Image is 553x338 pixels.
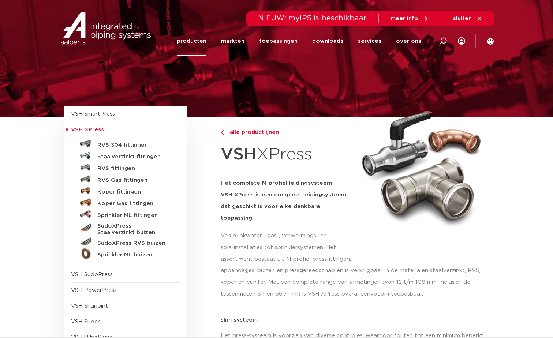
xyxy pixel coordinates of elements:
[97,252,170,258] h5: Sprinkler ML buizen
[97,189,170,195] h5: Koper fittingen
[259,26,298,56] a: toepassingen
[97,165,170,172] h5: RVS fittingen
[71,127,104,132] span: VSH XPress
[97,240,170,247] h5: SudoXPress RVS buizen
[358,26,381,56] a: services
[71,303,108,309] a: VSH Shurjoint
[71,248,180,259] a: Sprinkler ML buizen
[71,236,180,248] a: SudoXPress RVS buizen
[97,212,170,219] h5: Sprinkler ML fittingen
[97,200,170,207] h5: Koper Gas fittingen
[71,196,180,208] a: Koper Gas fittingen
[97,223,170,236] h5: SudoXPress Staalverzinkt buizen
[221,140,353,169] h1: XPress
[221,177,353,224] h5: Het complete M-profiel leidingsysteem VSH XPress is een compleet leidingsysteem dat geschikt is v...
[458,26,465,56] div: my IPS
[453,16,472,21] span: sluiten
[71,111,115,117] a: VSH SmartPress
[97,154,170,160] h5: Staalverzinkt fittingen
[221,265,490,300] p: appendages, buizen en pressgereedschap en is verkrijgbaar in de materialen staalverzinkt, RVS, ko...
[71,208,180,220] a: Sprinkler ML fittingen
[221,146,257,163] strong: VSH
[71,220,180,236] a: SudoXPress Staalverzinkt buizen
[71,150,180,161] a: Staalverzinkt fittingen
[71,138,180,150] a: RVS 304 fittingen
[97,177,170,184] h5: RVS Gas fittingen
[71,272,113,277] a: VSH SudoPress
[71,185,180,196] a: Koper fittingen
[71,161,180,173] a: RVS fittingen
[453,15,483,22] a: sluiten
[177,26,206,56] a: producten
[177,26,421,56] nav: Menu
[258,15,367,22] span: NIEUW: myIPS is beschikbaar
[391,15,429,22] a: meer info
[221,128,353,137] a: alle productlijnen
[221,26,244,56] a: markten
[396,26,421,56] a: over ons
[391,16,418,21] span: meer info
[71,319,100,324] a: VSH Super
[221,317,490,323] p: slim systeem
[71,288,117,293] a: VSH PowerPress
[225,129,279,135] span: alle productlijnen
[221,130,224,135] img: chevron-right.svg
[71,173,180,185] a: RVS Gas fittingen
[221,230,353,265] p: Van drinkwater-, gas-, verwarmings- en solarinstallaties tot sprinklersystemen. Het assortiment b...
[312,26,343,56] a: downloads
[97,142,170,149] h5: RVS 304 fittingen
